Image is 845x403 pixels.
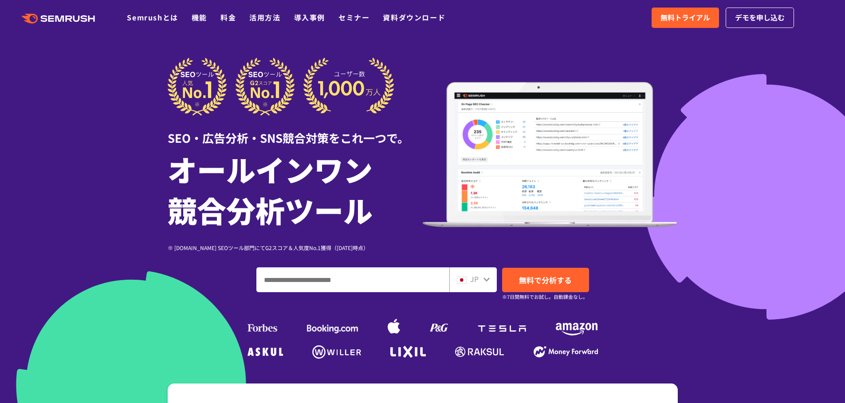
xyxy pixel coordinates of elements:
a: デモを申し込む [726,8,794,28]
a: Semrushとは [127,12,178,23]
a: 活用方法 [249,12,280,23]
span: JP [470,274,479,284]
a: セミナー [338,12,369,23]
a: 機能 [192,12,207,23]
div: SEO・広告分析・SNS競合対策をこれ一つで。 [168,116,423,146]
a: 導入事例 [294,12,325,23]
a: 料金 [220,12,236,23]
div: ※ [DOMAIN_NAME] SEOツール部門にてG2スコア＆人気度No.1獲得（[DATE]時点） [168,243,423,252]
span: 無料で分析する [519,274,572,286]
a: 無料で分析する [502,268,589,292]
small: ※7日間無料でお試し。自動課金なし。 [502,293,588,301]
a: 無料トライアル [652,8,719,28]
h1: オールインワン 競合分析ツール [168,149,423,230]
a: 資料ダウンロード [383,12,445,23]
span: デモを申し込む [735,12,785,23]
input: ドメイン、キーワードまたはURLを入力してください [257,268,449,292]
span: 無料トライアル [660,12,710,23]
